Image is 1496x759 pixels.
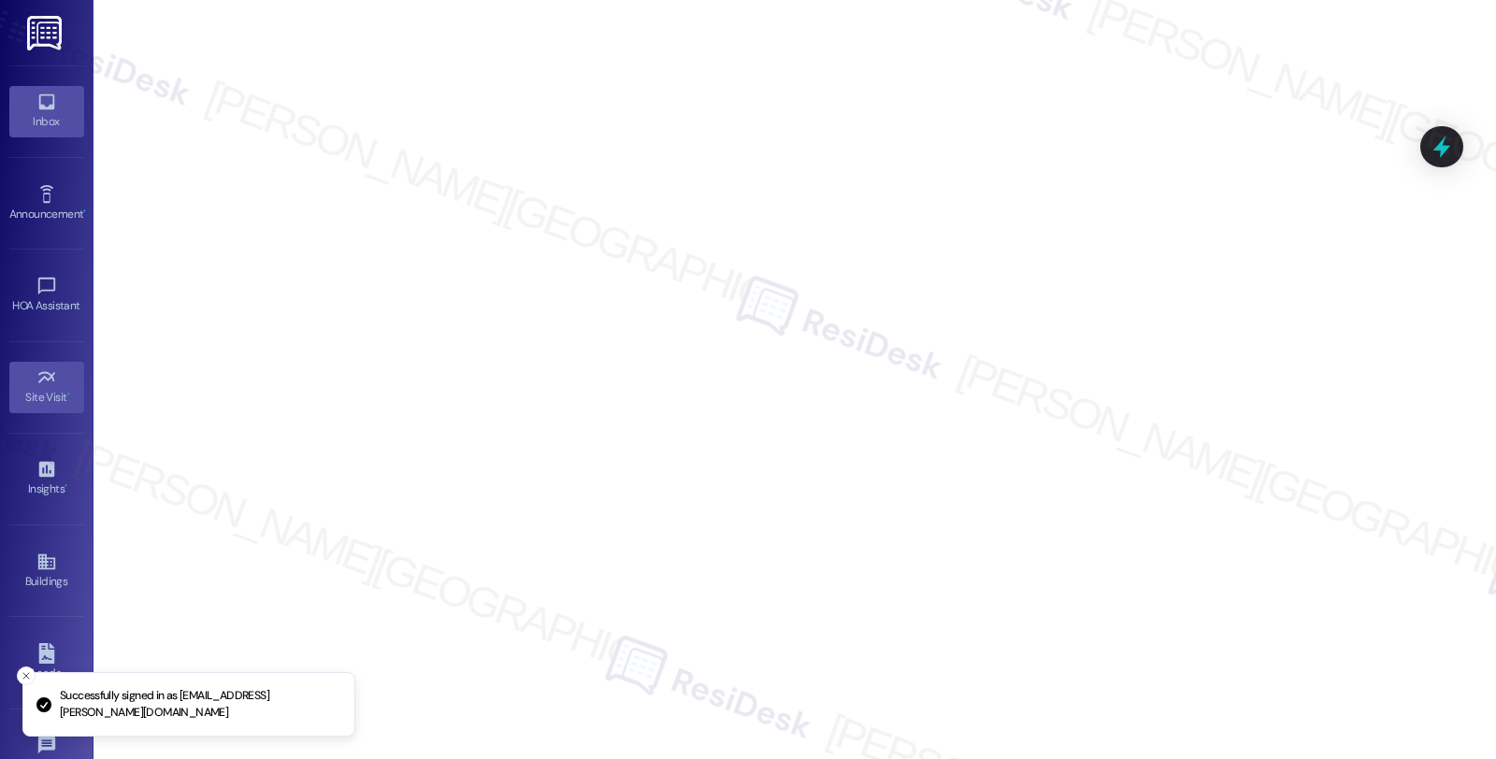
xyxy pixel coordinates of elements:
a: Buildings [9,546,84,596]
img: ResiDesk Logo [27,16,65,50]
a: HOA Assistant [9,270,84,321]
span: • [83,205,86,218]
a: Inbox [9,86,84,136]
span: • [67,388,70,401]
a: Insights • [9,453,84,504]
a: Site Visit • [9,362,84,412]
a: Leads [9,637,84,688]
p: Successfully signed in as [EMAIL_ADDRESS][PERSON_NAME][DOMAIN_NAME] [60,688,339,721]
button: Close toast [17,666,36,685]
span: • [65,480,67,493]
